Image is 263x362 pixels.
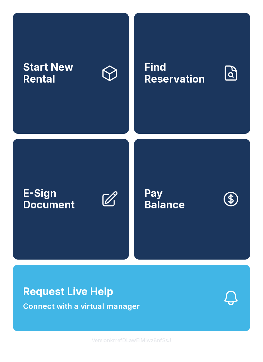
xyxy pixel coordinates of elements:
span: Find Reservation [144,61,217,85]
span: E-Sign Document [23,188,96,211]
span: Request Live Help [23,284,113,299]
a: Find Reservation [134,13,250,134]
a: Start New Rental [13,13,129,134]
span: Start New Rental [23,61,96,85]
span: Connect with a virtual manager [23,301,140,312]
button: PayBalance [134,139,250,260]
a: E-Sign Document [13,139,129,260]
span: Pay Balance [144,188,185,211]
button: Request Live HelpConnect with a virtual manager [13,265,250,331]
button: VersionkrrefDLawElMlwz8nfSsJ [87,331,176,349]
